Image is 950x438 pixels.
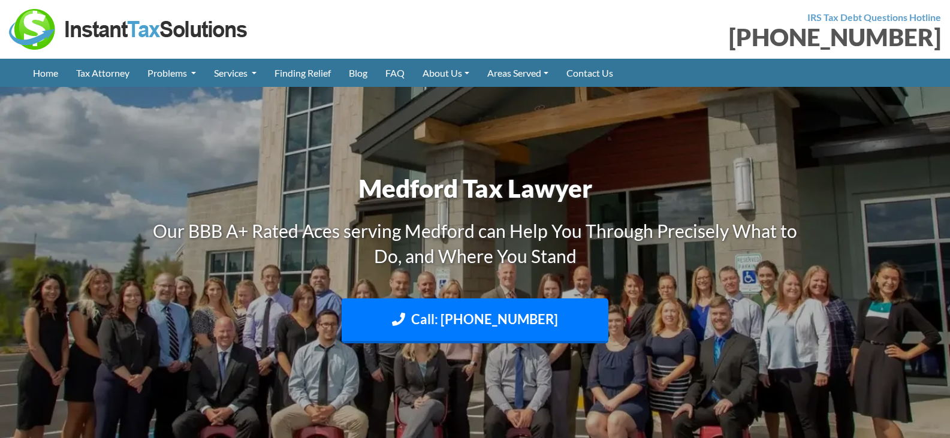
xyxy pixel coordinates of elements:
a: Blog [340,59,376,87]
img: Instant Tax Solutions Logo [9,9,249,50]
strong: IRS Tax Debt Questions Hotline [807,11,941,23]
h3: Our BBB A+ Rated Aces serving Medford can Help You Through Precisely What to Do, and Where You Stand [143,218,808,268]
a: FAQ [376,59,414,87]
a: About Us [414,59,478,87]
a: Tax Attorney [67,59,138,87]
a: Finding Relief [266,59,340,87]
a: Call: [PHONE_NUMBER] [342,298,608,343]
h1: Medford Tax Lawyer [143,171,808,206]
a: Contact Us [557,59,622,87]
a: Home [24,59,67,87]
a: Problems [138,59,205,87]
div: [PHONE_NUMBER] [484,25,942,49]
a: Services [205,59,266,87]
a: Areas Served [478,59,557,87]
a: Instant Tax Solutions Logo [9,22,249,34]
